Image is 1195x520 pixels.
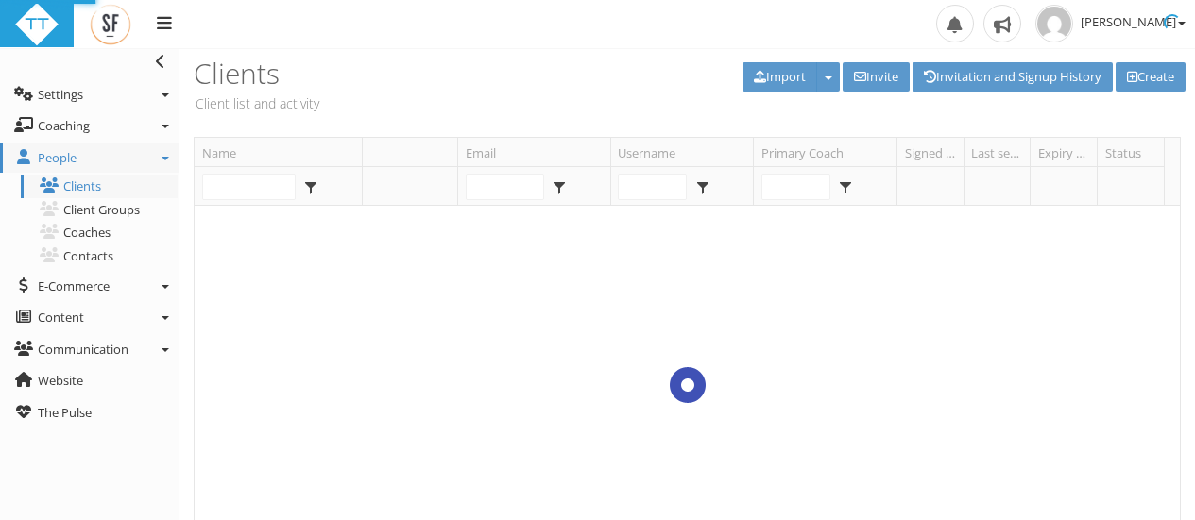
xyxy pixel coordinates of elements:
a: Email [466,138,610,166]
span: Coaching [38,117,90,134]
a: Name [202,138,362,166]
a: Expiry Date [1038,138,1097,166]
a: Signed up [905,138,964,166]
img: ttbadgewhite_48x48.png [14,2,60,47]
span: select [548,175,572,199]
img: 3caf5e4f6b1e625df2b1436d7d123fd8 [1035,5,1073,42]
span: The Pulse [38,404,92,421]
span: Content [38,309,84,326]
span: Website [38,372,83,389]
a: Coaches [21,221,178,244]
p: Client list and activity [194,93,680,113]
span: [PERSON_NAME] [1081,13,1186,30]
img: SFLogo.jpg [88,2,133,47]
a: Last seen [971,138,1030,166]
a: Invitation and Signup History [913,62,1113,92]
span: select [299,175,323,199]
span: select [834,175,858,199]
a: Primary Coach [761,138,896,166]
a: Username [618,138,753,166]
span: E-Commerce [38,277,110,294]
a: Create [1116,62,1186,92]
a: Contacts [21,244,178,268]
a: Clients [21,175,178,198]
button: Import [743,62,817,92]
a: Invite [843,62,910,92]
a: Status [1105,138,1164,166]
span: select [691,175,714,199]
a: Client Groups [21,198,178,222]
span: Settings [38,86,83,103]
span: People [38,149,77,166]
h3: Clients [194,58,680,89]
span: Communication [38,341,128,358]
